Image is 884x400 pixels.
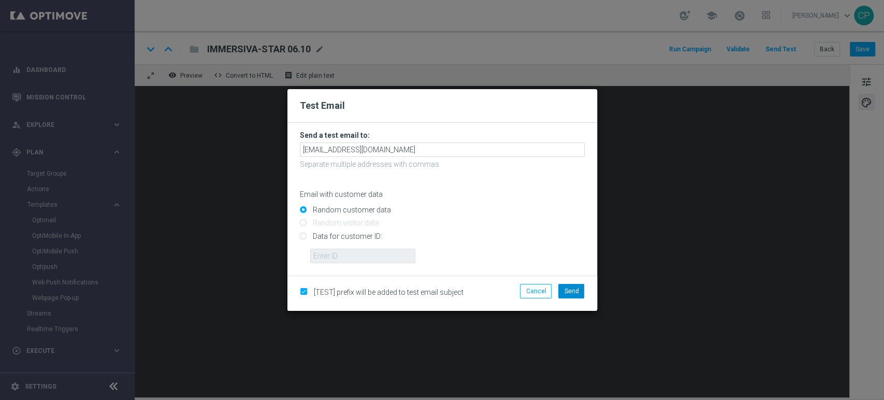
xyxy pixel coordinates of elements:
[300,99,585,112] h2: Test Email
[564,288,578,295] span: Send
[300,190,585,199] p: Email with customer data
[314,288,463,296] span: [TEST] prefix will be added to test email subject
[520,284,552,298] button: Cancel
[300,160,585,169] p: Separate multiple addresses with commas
[300,131,585,140] h3: Send a test email to:
[310,249,415,263] input: Enter ID
[310,205,391,215] label: Random customer data
[558,284,584,298] button: Send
